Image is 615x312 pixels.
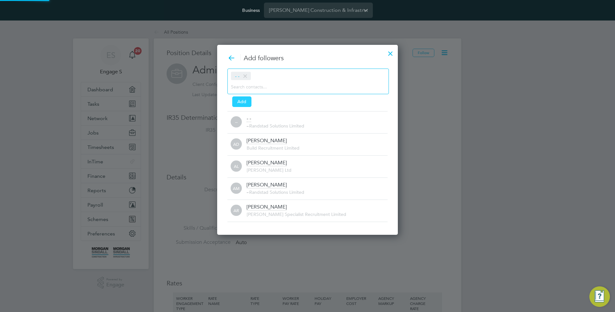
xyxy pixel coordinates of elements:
span: -- [231,117,242,128]
span: AR [231,205,242,216]
div: [PERSON_NAME] [247,182,287,189]
span: Randstad Solutions Limited [249,189,304,195]
span: [PERSON_NAME] Specialist Recruitment Limited [247,211,346,217]
span: Build Recruitment Limited [247,145,299,151]
span: - [248,123,249,129]
span: - [248,189,249,195]
div: [PERSON_NAME] [247,160,287,167]
h3: Add followers [227,54,388,62]
button: Add [232,96,251,107]
input: Search contacts... [231,82,375,91]
span: AL [231,161,242,172]
div: [PERSON_NAME] [247,204,287,211]
button: Engage Resource Center [589,286,610,307]
span: - [247,189,248,195]
span: AM [231,183,242,194]
label: Business [242,7,260,13]
span: - - [231,72,251,80]
span: - [247,123,248,129]
span: AD [231,139,242,150]
div: [PERSON_NAME] [247,137,287,144]
div: - - [247,115,251,122]
span: Randstad Solutions Limited [249,123,304,129]
span: [PERSON_NAME] Ltd [247,167,291,173]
